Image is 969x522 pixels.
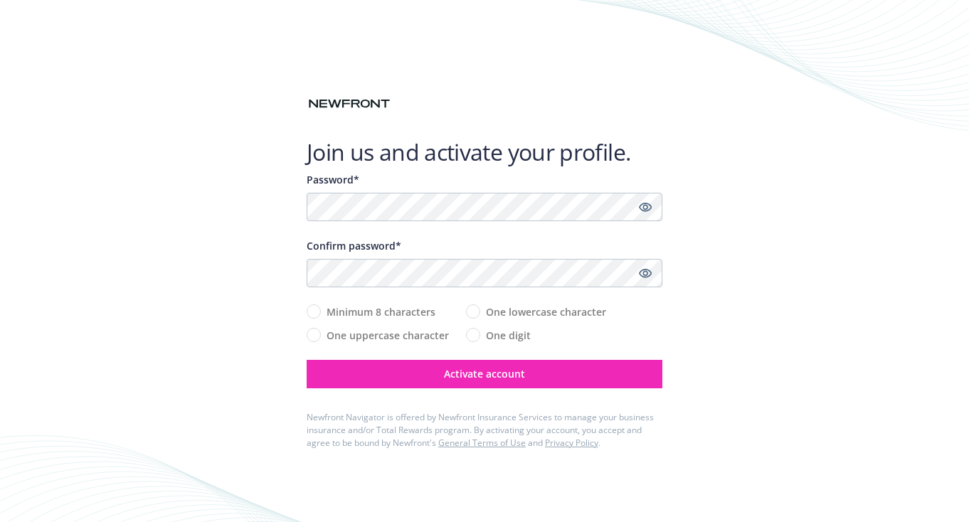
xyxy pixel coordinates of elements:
[327,304,435,319] span: Minimum 8 characters
[307,138,662,166] h1: Join us and activate your profile.
[486,304,606,319] span: One lowercase character
[438,437,526,449] a: General Terms of Use
[307,411,662,449] div: Newfront Navigator is offered by Newfront Insurance Services to manage your business insurance an...
[444,367,525,380] span: Activate account
[307,193,662,221] input: Enter a unique password...
[637,265,654,282] a: Show password
[637,198,654,215] a: Show password
[307,239,401,252] span: Confirm password*
[486,328,531,343] span: One digit
[307,173,359,186] span: Password*
[307,96,392,112] img: Newfront logo
[307,259,662,287] input: Confirm your unique password...
[307,360,662,388] button: Activate account
[327,328,449,343] span: One uppercase character
[545,437,598,449] a: Privacy Policy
